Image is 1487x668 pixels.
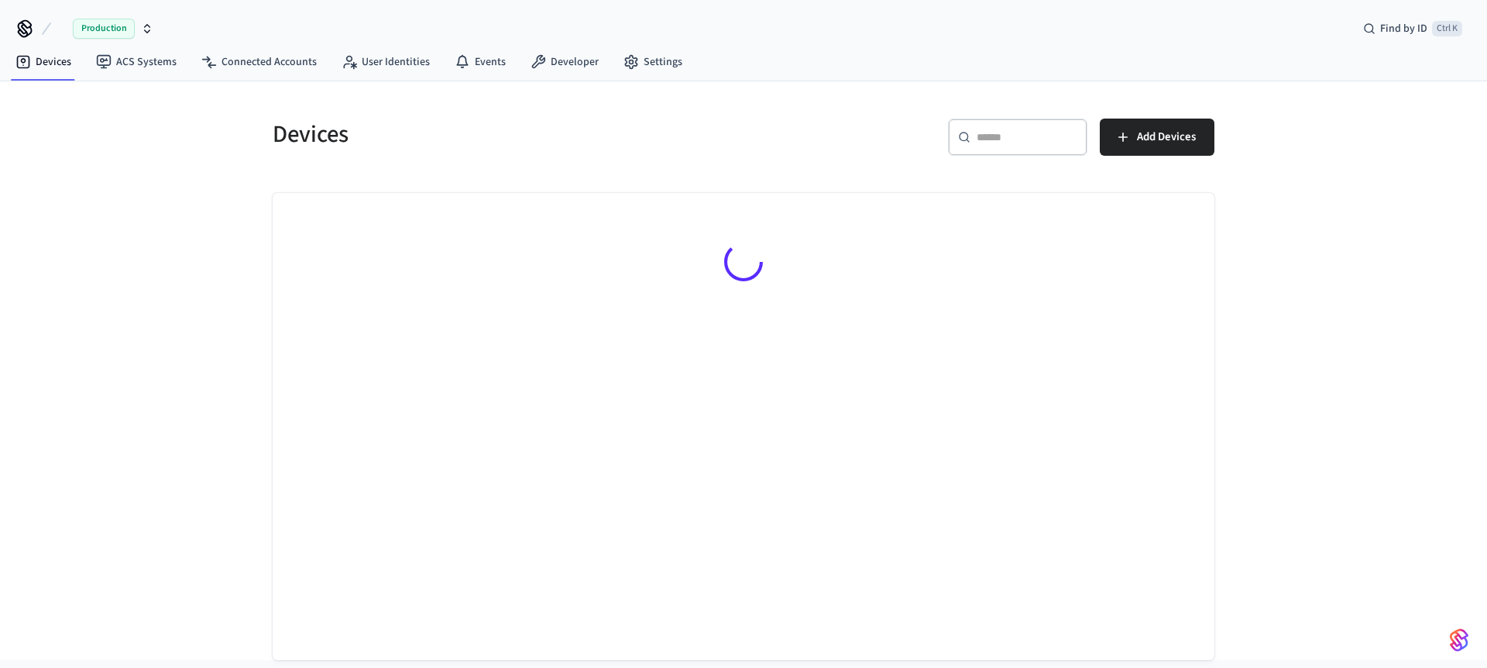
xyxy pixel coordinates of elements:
a: Events [442,48,518,76]
button: Add Devices [1100,119,1214,156]
span: Add Devices [1137,127,1196,147]
span: Production [73,19,135,39]
a: Settings [611,48,695,76]
img: SeamLogoGradient.69752ec5.svg [1450,628,1468,653]
a: Devices [3,48,84,76]
a: Developer [518,48,611,76]
div: Find by IDCtrl K [1351,15,1475,43]
span: Ctrl K [1432,21,1462,36]
span: Find by ID [1380,21,1427,36]
a: Connected Accounts [189,48,329,76]
h5: Devices [273,119,734,150]
a: ACS Systems [84,48,189,76]
a: User Identities [329,48,442,76]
